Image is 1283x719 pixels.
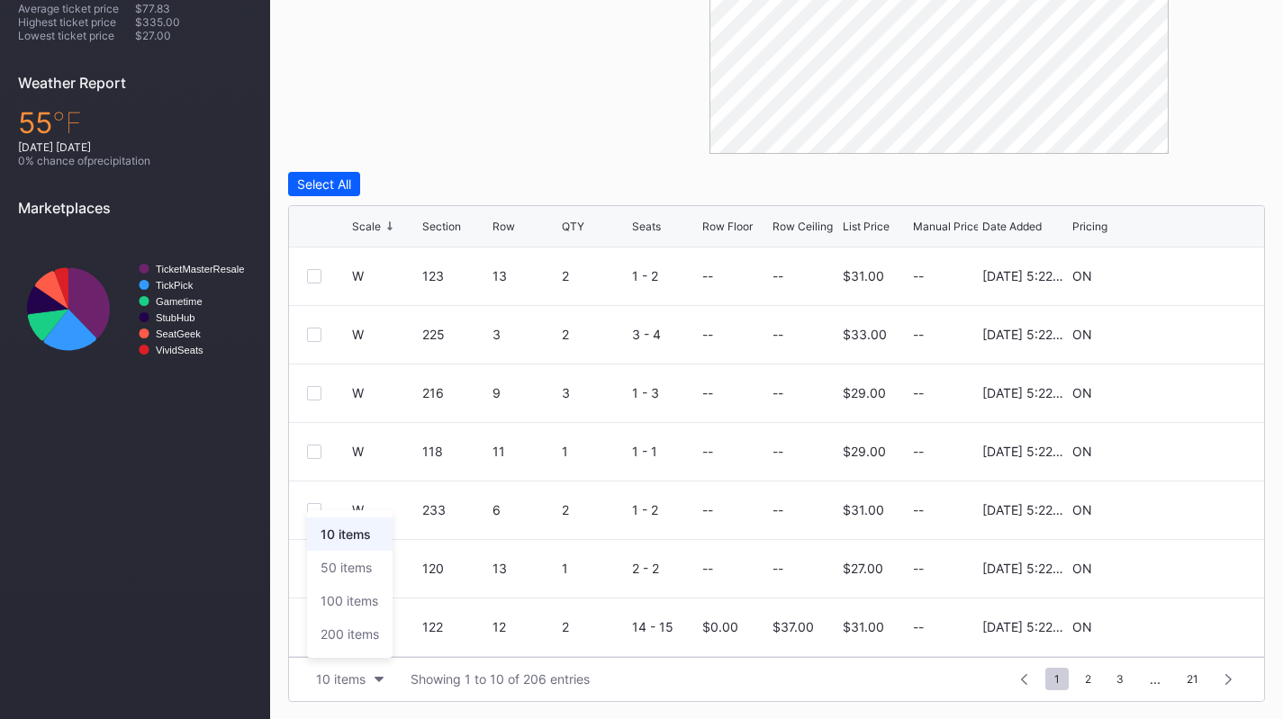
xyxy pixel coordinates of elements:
div: 216 [422,385,488,400]
div: 123 [422,268,488,283]
div: 1 - 2 [632,502,698,517]
div: 1 - 1 [632,444,698,459]
text: StubHub [156,312,195,323]
div: 1 - 3 [632,385,698,400]
text: VividSeats [156,345,203,355]
div: 2 - 2 [632,561,698,576]
div: 13 [492,561,558,576]
span: 2 [1076,668,1100,690]
div: $31.00 [843,502,884,517]
div: -- [913,268,979,283]
div: -- [702,502,713,517]
div: Pricing [1072,220,1107,233]
div: Row Ceiling [773,220,833,233]
div: $29.00 [843,444,886,459]
div: 14 - 15 [632,619,698,634]
div: ... [1136,671,1174,687]
div: $37.00 [773,619,814,634]
div: 200 items [321,626,379,642]
div: [DATE] 5:22PM [982,327,1068,342]
button: 10 items [307,667,393,691]
div: -- [773,561,783,576]
div: 1 - 2 [632,268,698,283]
div: 13 [492,268,558,283]
text: SeatGeek [156,328,201,339]
div: -- [913,619,979,634]
div: 6 [492,502,558,517]
div: -- [773,268,783,283]
div: ON [1072,268,1092,283]
div: 2 [562,268,628,283]
text: TickPick [156,280,194,291]
div: -- [913,444,979,459]
div: -- [773,385,783,400]
div: 3 [562,385,628,400]
div: -- [702,444,713,459]
div: Manual Price [913,220,980,233]
div: -- [773,444,783,459]
div: $0.00 [702,619,738,634]
div: [DATE] 5:22PM [982,619,1068,634]
div: -- [913,502,979,517]
div: [DATE] 5:22PM [982,385,1068,400]
div: W [352,385,364,400]
div: QTY [562,220,584,233]
div: $31.00 [843,268,884,283]
div: -- [773,327,783,342]
span: 1 [1045,668,1069,690]
button: Select All [288,172,360,196]
div: 9 [492,385,558,400]
div: 0 % chance of precipitation [18,154,252,167]
div: Row [492,220,515,233]
div: $33.00 [843,327,887,342]
div: W [352,327,364,342]
div: Date Added [982,220,1042,233]
div: -- [702,268,713,283]
div: Row Floor [702,220,753,233]
div: 3 - 4 [632,327,698,342]
div: ON [1072,385,1092,400]
div: [DATE] 5:22PM [982,268,1068,283]
div: 10 items [321,526,371,542]
div: -- [913,561,979,576]
div: 100 items [321,593,378,608]
div: 11 [492,444,558,459]
div: 225 [422,327,488,342]
div: Marketplaces [18,199,252,217]
div: [DATE] [DATE] [18,140,252,154]
text: TicketMasterResale [156,264,244,274]
div: [DATE] 5:22PM [982,444,1068,459]
div: W [352,502,364,517]
div: $31.00 [843,619,884,634]
div: 2 [562,502,628,517]
svg: Chart title [18,230,252,388]
div: -- [913,327,979,342]
div: $29.00 [843,385,886,400]
div: -- [702,561,713,576]
div: Section [422,220,461,233]
div: 3 [492,327,558,342]
div: Select All [297,176,351,192]
div: ON [1072,502,1092,517]
div: $27.00 [843,561,883,576]
div: 118 [422,444,488,459]
div: 50 items [321,560,372,575]
div: W [352,268,364,283]
div: 12 [492,619,558,634]
div: 1 [562,561,628,576]
div: -- [702,327,713,342]
div: ON [1072,561,1092,576]
div: Showing 1 to 10 of 206 entries [411,671,590,687]
text: Gametime [156,296,203,307]
span: 3 [1107,668,1133,690]
div: Scale [352,220,381,233]
div: ON [1072,327,1092,342]
div: 120 [422,561,488,576]
div: ON [1072,619,1092,634]
div: Seats [632,220,661,233]
div: 2 [562,619,628,634]
div: 2 [562,327,628,342]
div: -- [702,385,713,400]
div: List Price [843,220,890,233]
div: 122 [422,619,488,634]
